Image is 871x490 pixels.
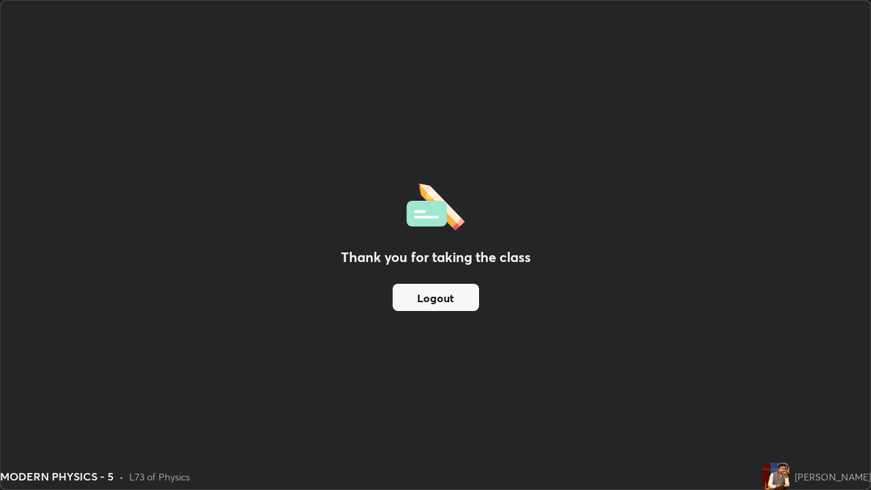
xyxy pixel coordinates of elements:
h2: Thank you for taking the class [341,247,531,267]
button: Logout [393,284,479,311]
div: • [119,470,124,484]
div: [PERSON_NAME] [795,470,871,484]
div: L73 of Physics [129,470,190,484]
img: f927825f111f48af9dbf922a2957019a.jpg [762,463,789,490]
img: offlineFeedback.1438e8b3.svg [406,179,465,231]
